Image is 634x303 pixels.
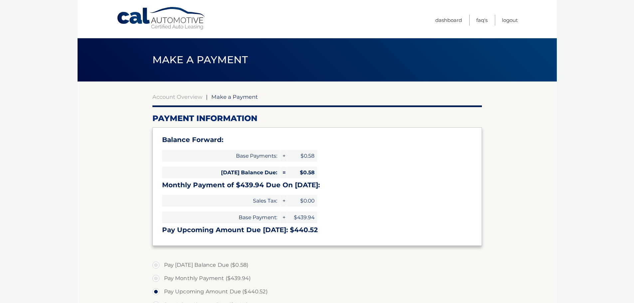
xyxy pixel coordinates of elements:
[280,167,287,178] span: =
[152,93,202,100] a: Account Overview
[280,150,287,162] span: +
[162,136,472,144] h3: Balance Forward:
[162,212,280,223] span: Base Payment:
[152,272,482,285] label: Pay Monthly Payment ($439.94)
[152,113,482,123] h2: Payment Information
[280,212,287,223] span: +
[280,195,287,207] span: +
[287,150,317,162] span: $0.58
[287,167,317,178] span: $0.58
[162,226,472,234] h3: Pay Upcoming Amount Due [DATE]: $440.52
[152,54,248,66] span: Make a Payment
[162,195,280,207] span: Sales Tax:
[435,15,462,26] a: Dashboard
[287,212,317,223] span: $439.94
[206,93,208,100] span: |
[116,7,206,30] a: Cal Automotive
[211,93,258,100] span: Make a Payment
[476,15,488,26] a: FAQ's
[152,285,482,298] label: Pay Upcoming Amount Due ($440.52)
[162,150,280,162] span: Base Payments:
[502,15,518,26] a: Logout
[152,258,482,272] label: Pay [DATE] Balance Due ($0.58)
[162,167,280,178] span: [DATE] Balance Due:
[287,195,317,207] span: $0.00
[162,181,472,189] h3: Monthly Payment of $439.94 Due On [DATE]:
